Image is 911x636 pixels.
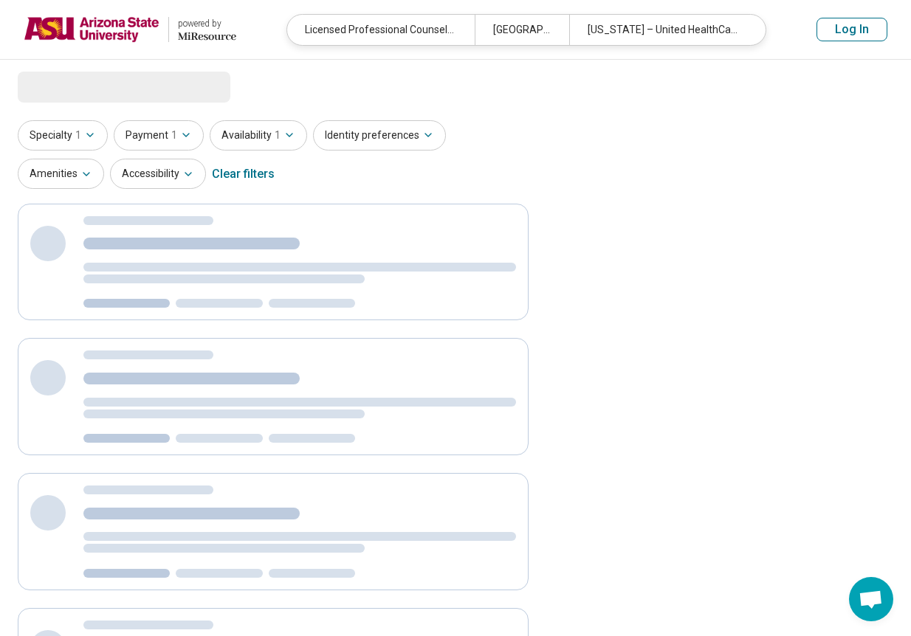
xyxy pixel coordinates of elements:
button: Identity preferences [313,120,446,151]
button: Availability1 [210,120,307,151]
div: [US_STATE] – United HealthCare Student Resources [569,15,757,45]
span: 1 [275,128,281,143]
a: Arizona State Universitypowered by [24,12,236,47]
button: Payment1 [114,120,204,151]
div: Aprire la chat [849,577,893,621]
button: Accessibility [110,159,206,189]
div: powered by [178,17,236,30]
button: Log In [817,18,887,41]
span: 1 [75,128,81,143]
div: Licensed Professional Counselor (LPC) [287,15,475,45]
button: Amenities [18,159,104,189]
span: 1 [171,128,177,143]
div: [GEOGRAPHIC_DATA], [GEOGRAPHIC_DATA] [475,15,568,45]
span: Loading... [18,72,142,101]
img: Arizona State University [24,12,159,47]
div: Clear filters [212,156,275,192]
button: Specialty1 [18,120,108,151]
